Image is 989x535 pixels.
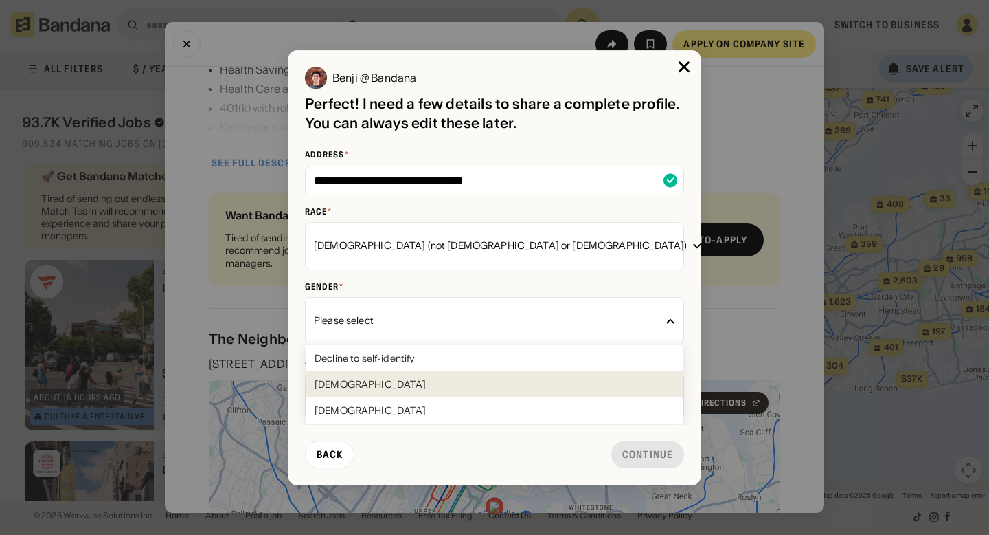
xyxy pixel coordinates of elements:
div: Back [317,450,343,459]
img: Benji @ Bandana [305,67,327,89]
div: Address [305,149,684,160]
div: Please select [314,309,660,334]
div: Decline to self-identify [315,353,674,363]
div: [DEMOGRAPHIC_DATA] [315,406,674,415]
div: Race [305,206,684,217]
div: Gender [305,281,684,292]
div: Benji @ Bandana [332,72,416,83]
div: [DEMOGRAPHIC_DATA] (not [DEMOGRAPHIC_DATA] or [DEMOGRAPHIC_DATA]) [314,234,687,259]
div: Are you 18? [305,356,684,367]
div: [DEMOGRAPHIC_DATA] [315,380,674,389]
div: Continue [622,450,673,459]
div: Perfect! I need a few details to share a complete profile. You can always edit these later. [305,94,684,133]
